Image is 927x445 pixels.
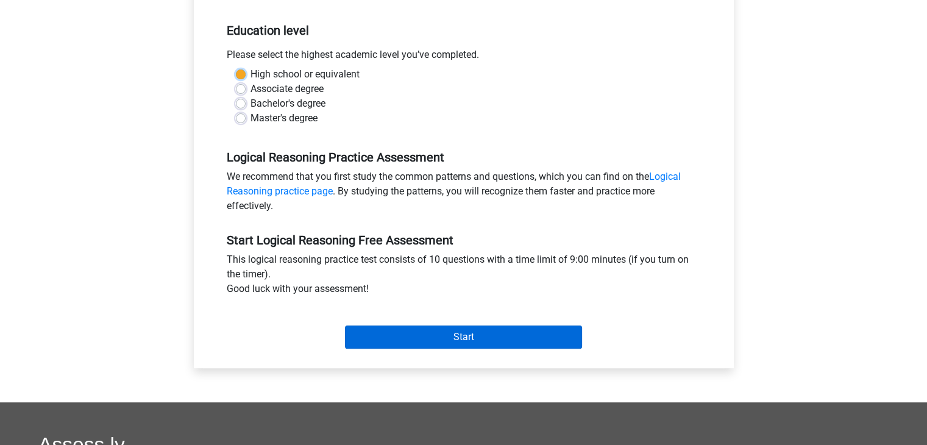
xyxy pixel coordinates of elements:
[218,48,710,67] div: Please select the highest academic level you’ve completed.
[227,150,701,165] h5: Logical Reasoning Practice Assessment
[250,96,325,111] label: Bachelor's degree
[250,111,318,126] label: Master's degree
[218,252,710,301] div: This logical reasoning practice test consists of 10 questions with a time limit of 9:00 minutes (...
[345,326,582,349] input: Start
[227,18,701,43] h5: Education level
[250,82,324,96] label: Associate degree
[227,233,701,247] h5: Start Logical Reasoning Free Assessment
[250,67,360,82] label: High school or equivalent
[218,169,710,218] div: We recommend that you first study the common patterns and questions, which you can find on the . ...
